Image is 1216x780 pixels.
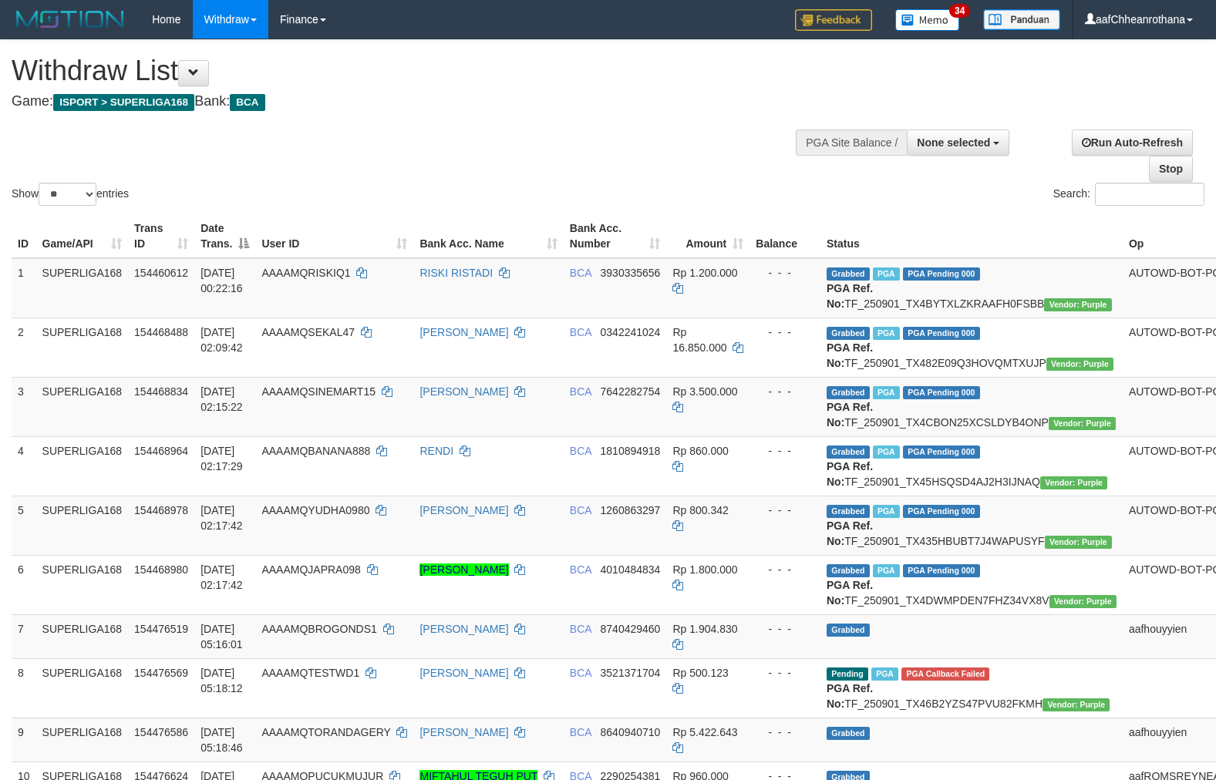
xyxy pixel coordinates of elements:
span: Grabbed [827,327,870,340]
a: [PERSON_NAME] [419,726,508,738]
label: Search: [1053,183,1204,206]
div: - - - [756,443,814,459]
span: Rp 3.500.000 [672,385,737,398]
div: - - - [756,562,814,577]
a: Stop [1149,156,1193,182]
span: Copy 7642282754 to clipboard [601,385,661,398]
span: Copy 4010484834 to clipboard [601,563,661,576]
td: SUPERLIGA168 [36,377,129,436]
div: - - - [756,725,814,740]
th: Balance [749,214,820,258]
span: Rp 500.123 [672,667,728,679]
span: AAAAMQBANANA888 [261,445,370,457]
span: BCA [570,504,591,516]
span: 154468488 [134,326,188,338]
span: [DATE] 02:17:42 [200,504,243,532]
b: PGA Ref. No: [827,682,873,710]
td: SUPERLIGA168 [36,436,129,496]
div: - - - [756,324,814,340]
a: [PERSON_NAME] [419,667,508,679]
h1: Withdraw List [12,55,795,86]
span: Marked by aafnonsreyleab [873,267,900,281]
span: [DATE] 02:17:42 [200,563,243,591]
img: Feedback.jpg [795,9,872,31]
th: Date Trans.: activate to sort column descending [194,214,255,258]
th: Bank Acc. Name: activate to sort column ascending [413,214,563,258]
span: Rp 16.850.000 [672,326,726,354]
span: Grabbed [827,624,870,637]
span: AAAAMQJAPRA098 [261,563,360,576]
span: None selected [917,136,990,149]
a: RENDI [419,445,453,457]
th: Game/API: activate to sort column ascending [36,214,129,258]
td: SUPERLIGA168 [36,318,129,377]
th: User ID: activate to sort column ascending [255,214,413,258]
span: Pending [827,667,868,681]
a: [PERSON_NAME] [419,385,508,398]
span: 154468980 [134,563,188,576]
span: 154468964 [134,445,188,457]
span: Copy 1260863297 to clipboard [601,504,661,516]
span: Rp 5.422.643 [672,726,737,738]
b: PGA Ref. No: [827,341,873,369]
span: Grabbed [827,505,870,518]
span: Copy 1810894918 to clipboard [601,445,661,457]
span: 154476586 [134,726,188,738]
span: AAAAMQBROGONDS1 [261,623,376,635]
img: panduan.png [983,9,1060,30]
span: AAAAMQTORANDAGERY [261,726,390,738]
span: Grabbed [827,727,870,740]
div: PGA Site Balance / [796,129,907,156]
span: [DATE] 05:16:01 [200,623,243,651]
span: Marked by aafchoeunmanni [873,564,900,577]
td: 1 [12,258,36,318]
span: 34 [949,4,970,18]
span: BCA [570,667,591,679]
span: PGA Pending [903,445,980,459]
span: AAAAMQSINEMART15 [261,385,376,398]
td: TF_250901_TX46B2YZS47PVU82FKMH [820,658,1123,718]
div: - - - [756,384,814,399]
td: 2 [12,318,36,377]
td: TF_250901_TX4CBON25XCSLDYB4ONP [820,377,1123,436]
span: PGA Pending [903,564,980,577]
span: Grabbed [827,386,870,399]
span: Vendor URL: https://trx4.1velocity.biz [1044,298,1111,311]
select: Showentries [39,183,96,206]
th: Bank Acc. Number: activate to sort column ascending [564,214,667,258]
span: AAAAMQYUDHA0980 [261,504,369,516]
td: 5 [12,496,36,555]
span: Marked by aafnonsreyleab [873,386,900,399]
span: Marked by aafmaleo [871,667,898,681]
span: Copy 3521371704 to clipboard [601,667,661,679]
td: TF_250901_TX4DWMPDEN7FHZ34VX8V [820,555,1123,614]
span: BCA [570,623,591,635]
td: SUPERLIGA168 [36,718,129,762]
h4: Game: Bank: [12,94,795,109]
span: PGA Pending [903,386,980,399]
span: Vendor URL: https://trx4.1velocity.biz [1049,417,1116,430]
td: 7 [12,614,36,658]
span: BCA [230,94,264,111]
td: TF_250901_TX482E09Q3HOVQMTXUJP [820,318,1123,377]
th: Amount: activate to sort column ascending [666,214,749,258]
input: Search: [1095,183,1204,206]
span: PGA Pending [903,327,980,340]
span: ISPORT > SUPERLIGA168 [53,94,194,111]
img: MOTION_logo.png [12,8,129,31]
th: Trans ID: activate to sort column ascending [128,214,194,258]
td: TF_250901_TX4BYTXLZKRAAFH0FSBB [820,258,1123,318]
td: SUPERLIGA168 [36,496,129,555]
div: - - - [756,621,814,637]
span: 154476519 [134,623,188,635]
span: Grabbed [827,445,870,459]
td: TF_250901_TX435HBUBT7J4WAPUSYF [820,496,1123,555]
span: Marked by aafchoeunmanni [873,445,900,459]
td: SUPERLIGA168 [36,555,129,614]
div: - - - [756,665,814,681]
span: [DATE] 05:18:46 [200,726,243,754]
span: Copy 0342241024 to clipboard [601,326,661,338]
td: 6 [12,555,36,614]
span: Rp 1.904.830 [672,623,737,635]
span: BCA [570,267,591,279]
